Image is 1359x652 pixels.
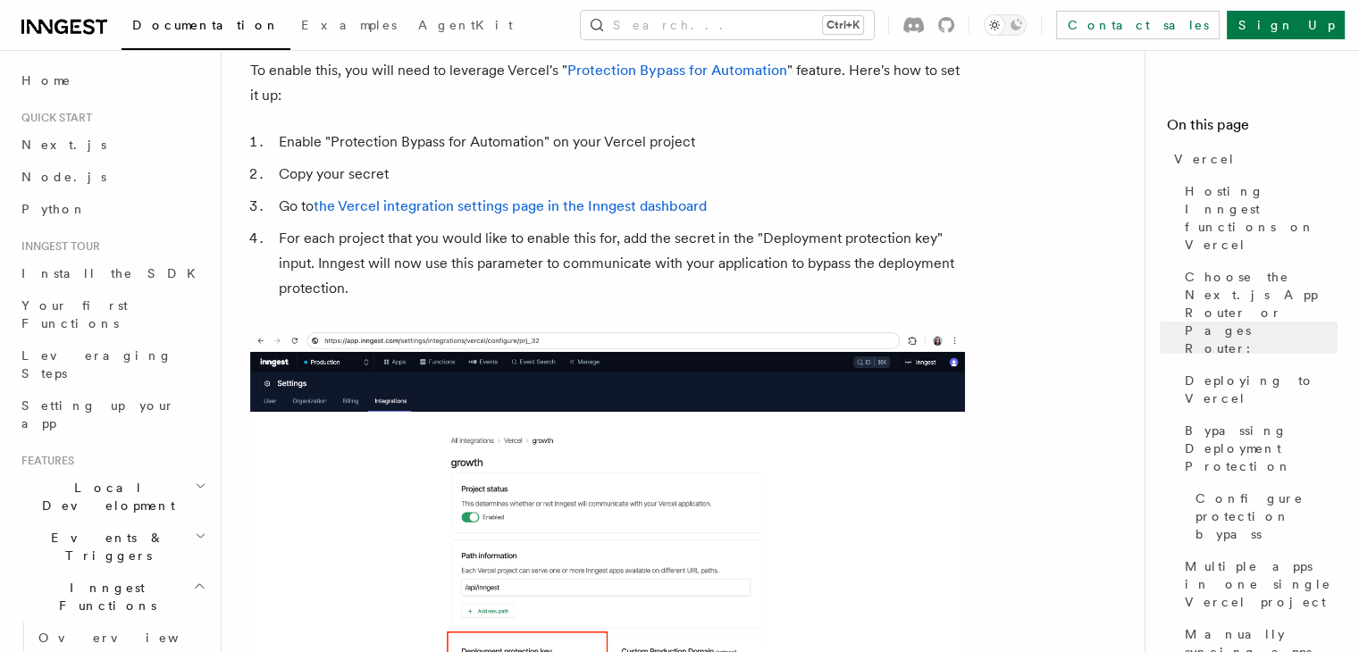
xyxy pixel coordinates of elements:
[14,161,210,193] a: Node.js
[273,130,965,155] li: Enable "Protection Bypass for Automation" on your Vercel project
[418,18,513,32] span: AgentKit
[14,479,195,514] span: Local Development
[1178,261,1338,364] a: Choose the Next.js App Router or Pages Router:
[1178,364,1338,414] a: Deploying to Vercel
[21,202,87,216] span: Python
[14,339,210,389] a: Leveraging Steps
[14,572,210,622] button: Inngest Functions
[14,64,210,96] a: Home
[1167,143,1338,175] a: Vercel
[21,170,106,184] span: Node.js
[1178,175,1338,261] a: Hosting Inngest functions on Vercel
[14,389,210,439] a: Setting up your app
[1185,182,1338,254] span: Hosting Inngest functions on Vercel
[1185,422,1338,475] span: Bypassing Deployment Protection
[273,162,965,187] li: Copy your secret
[273,226,965,301] li: For each project that you would like to enable this for, add the secret in the "Deployment protec...
[14,111,92,125] span: Quick start
[14,472,210,522] button: Local Development
[984,14,1027,36] button: Toggle dark mode
[122,5,290,50] a: Documentation
[14,193,210,225] a: Python
[1185,268,1338,357] span: Choose the Next.js App Router or Pages Router:
[1227,11,1345,39] a: Sign Up
[14,522,210,572] button: Events & Triggers
[21,71,71,89] span: Home
[14,579,193,614] span: Inngest Functions
[1174,150,1236,168] span: Vercel
[1167,114,1338,143] h4: On this page
[21,398,175,430] span: Setting up your app
[1188,482,1338,550] a: Configure protection bypass
[407,5,524,48] a: AgentKit
[250,58,965,108] p: To enable this, you will need to leverage Vercel's " " feature. Here's how to set it up:
[1178,550,1338,618] a: Multiple apps in one single Vercel project
[1056,11,1220,39] a: Contact sales
[38,631,222,645] span: Overview
[132,18,280,32] span: Documentation
[301,18,397,32] span: Examples
[1185,372,1338,407] span: Deploying to Vercel
[14,239,100,254] span: Inngest tour
[290,5,407,48] a: Examples
[823,16,863,34] kbd: Ctrl+K
[14,289,210,339] a: Your first Functions
[1185,557,1338,611] span: Multiple apps in one single Vercel project
[14,529,195,564] span: Events & Triggers
[273,194,965,219] li: Go to
[567,62,787,79] a: Protection Bypass for Automation
[581,11,874,39] button: Search...Ctrl+K
[14,129,210,161] a: Next.js
[21,138,106,152] span: Next.js
[21,266,206,280] span: Install the SDK
[14,257,210,289] a: Install the SDK
[21,348,172,380] span: Leveraging Steps
[314,197,707,214] a: the Vercel integration settings page in the Inngest dashboard
[21,298,128,330] span: Your first Functions
[1195,489,1338,543] span: Configure protection bypass
[14,454,74,468] span: Features
[1178,414,1338,482] a: Bypassing Deployment Protection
